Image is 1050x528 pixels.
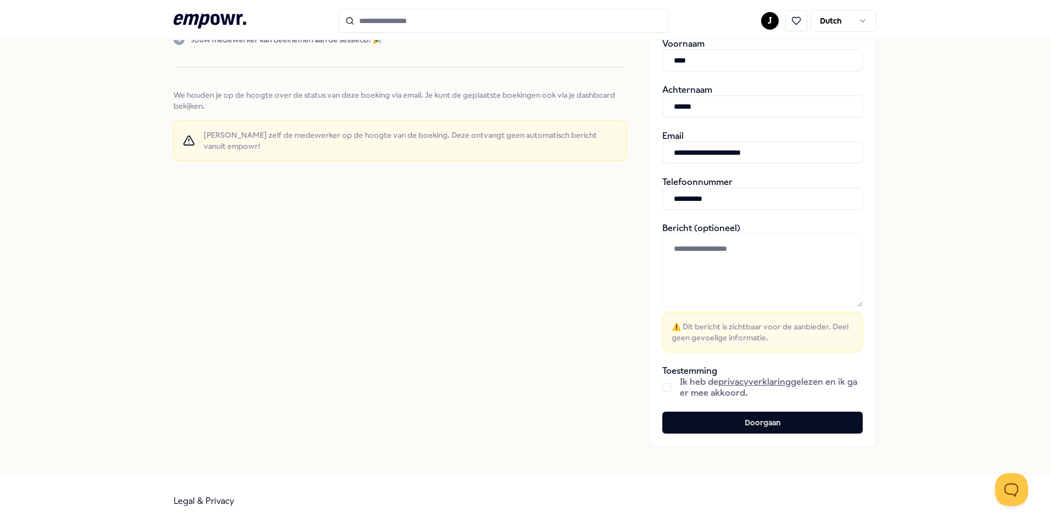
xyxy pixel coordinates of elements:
[680,377,863,398] span: Ik heb de gelezen en ik ga er mee akkoord.
[995,473,1028,506] iframe: Help Scout Beacon - Open
[662,177,863,210] div: Telefoonnummer
[339,9,668,33] input: Search for products, categories or subcategories
[204,130,617,151] span: [PERSON_NAME] zelf de medewerker op de hoogte van de boeking. Deze ontvangt geen automatisch beri...
[672,321,853,343] span: ⚠️ Dit bericht is zichtbaar voor de aanbieder. Deel geen gevoelige informatie.
[662,223,863,352] div: Bericht (optioneel)
[174,34,185,45] div: 3
[662,131,863,164] div: Email
[662,38,863,71] div: Voornaam
[174,89,627,111] span: We houden je op de hoogte over de status van deze boeking via email. Je kunt de geplaatste boekin...
[718,377,791,387] a: privacyverklaring
[662,366,863,398] div: Toestemming
[761,12,779,30] button: J
[662,85,863,117] div: Achternaam
[174,496,234,506] a: Legal & Privacy
[662,412,863,434] button: Doorgaan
